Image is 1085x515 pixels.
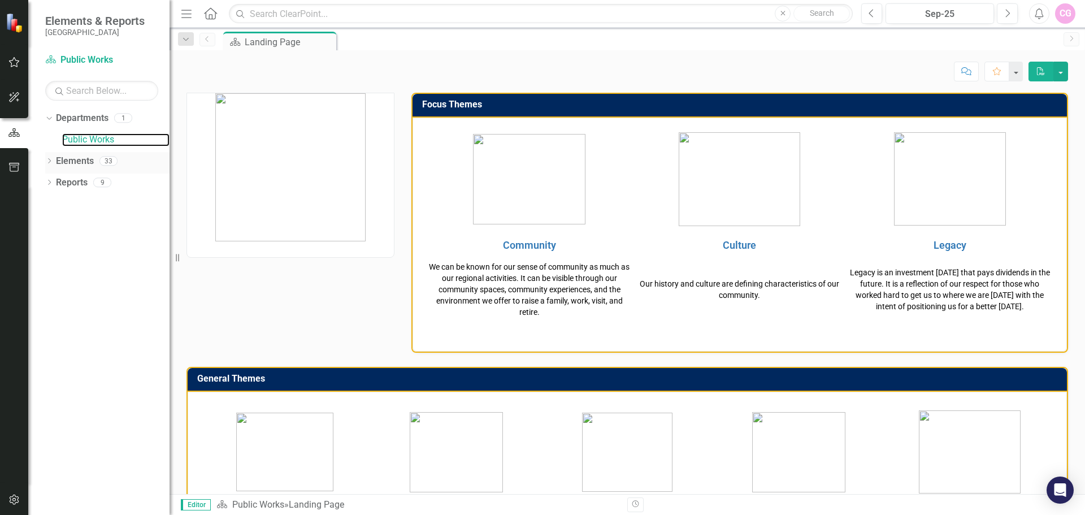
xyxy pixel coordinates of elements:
[56,155,94,168] a: Elements
[45,14,145,28] span: Elements & Reports
[503,239,556,251] a: Community
[810,8,834,18] span: Search
[422,99,1062,110] h3: Focus Themes
[5,12,27,33] img: ClearPoint Strategy
[793,6,850,21] button: Search
[114,114,132,123] div: 1
[934,239,966,251] a: Legacy
[56,176,88,189] a: Reports
[45,54,158,67] a: Public Works
[289,499,344,510] div: Landing Page
[723,239,756,251] a: Culture
[45,28,145,37] small: [GEOGRAPHIC_DATA]
[45,81,158,101] input: Search Below...
[181,499,211,510] span: Editor
[229,4,853,24] input: Search ClearPoint...
[640,279,839,300] span: Our history and culture are defining characteristics of our community.
[56,112,108,125] a: Departments
[99,156,118,166] div: 33
[850,268,1050,311] span: Legacy is an investment [DATE] that pays dividends in the future. It is a reflection of our respe...
[93,178,111,187] div: 9
[889,7,990,21] div: Sep-25
[62,133,170,146] a: Public Works
[886,3,994,24] button: Sep-25
[1047,477,1074,504] div: Open Intercom Messenger
[429,262,630,317] span: We can be known for our sense of community as much as our regional activities. It can be visible ...
[216,499,619,512] div: »
[245,35,333,49] div: Landing Page
[232,499,284,510] a: Public Works
[1055,3,1075,24] button: CG
[197,374,1061,384] h3: General Themes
